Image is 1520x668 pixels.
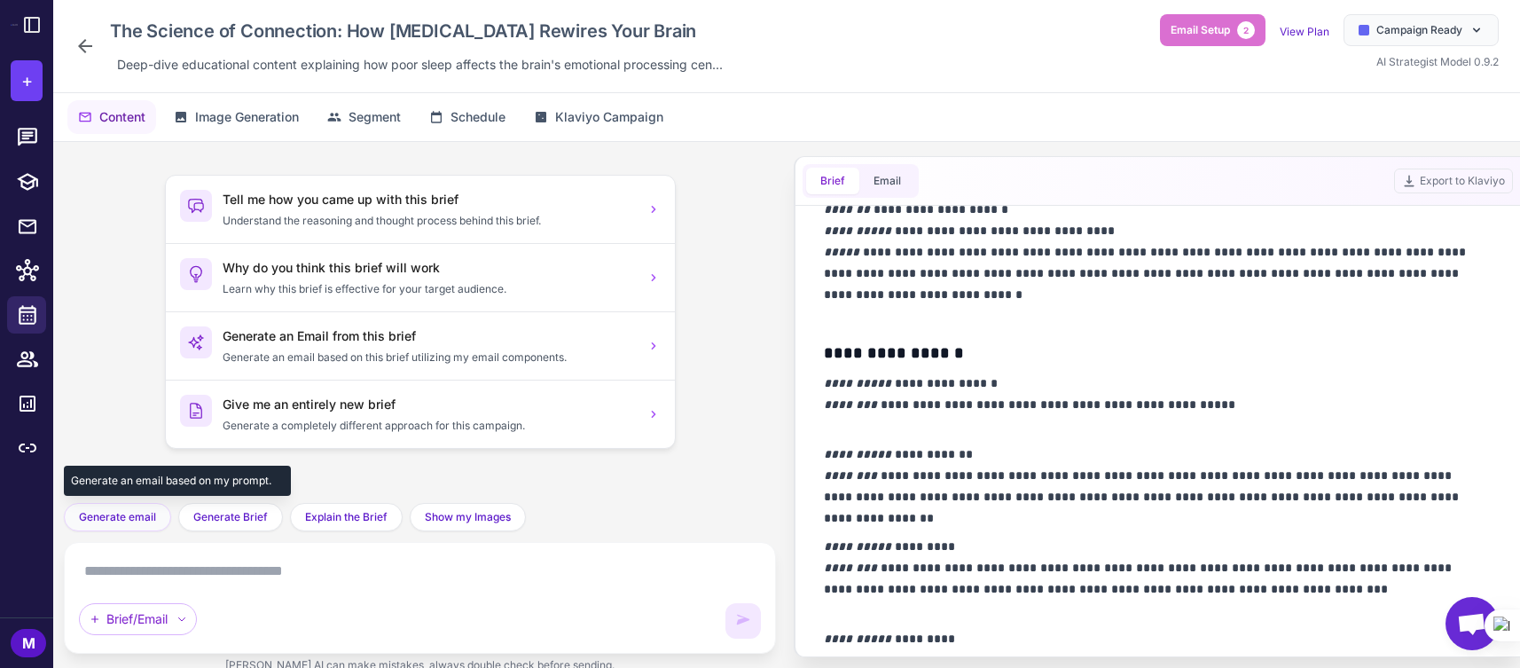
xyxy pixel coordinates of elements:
[419,100,516,134] button: Schedule
[67,100,156,134] button: Content
[1376,55,1499,68] span: AI Strategist Model 0.9.2
[163,100,309,134] button: Image Generation
[859,168,915,194] button: Email
[11,629,46,657] div: M
[1376,22,1462,38] span: Campaign Ready
[21,67,33,94] span: +
[223,418,636,434] p: Generate a completely different approach for this campaign.
[64,503,171,531] button: Generate email
[79,603,197,635] div: Brief/Email
[806,168,859,194] button: Brief
[223,326,636,346] h3: Generate an Email from this brief
[1237,21,1255,39] span: 2
[79,509,156,525] span: Generate email
[425,509,511,525] span: Show my Images
[820,173,845,189] span: Brief
[223,258,636,278] h3: Why do you think this brief will work
[195,107,299,127] span: Image Generation
[110,51,730,78] div: Click to edit description
[523,100,674,134] button: Klaviyo Campaign
[451,107,505,127] span: Schedule
[1171,22,1230,38] span: Email Setup
[1280,25,1329,38] a: View Plan
[555,107,663,127] span: Klaviyo Campaign
[223,190,636,209] h3: Tell me how you came up with this brief
[193,509,268,525] span: Generate Brief
[11,60,43,101] button: +
[290,503,403,531] button: Explain the Brief
[317,100,411,134] button: Segment
[223,213,636,229] p: Understand the reasoning and thought process behind this brief.
[223,350,636,365] p: Generate an email based on this brief utilizing my email components.
[223,395,636,414] h3: Give me an entirely new brief
[11,24,18,25] img: Raleon Logo
[305,509,388,525] span: Explain the Brief
[223,281,636,297] p: Learn why this brief is effective for your target audience.
[117,55,723,75] span: Deep-dive educational content explaining how poor sleep affects the brain's emotional processing ...
[410,503,526,531] button: Show my Images
[178,503,283,531] button: Generate Brief
[1160,14,1265,46] button: Email Setup2
[103,14,730,48] div: Click to edit campaign name
[1394,169,1513,193] button: Export to Klaviyo
[1446,597,1499,650] div: Open chat
[99,107,145,127] span: Content
[349,107,401,127] span: Segment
